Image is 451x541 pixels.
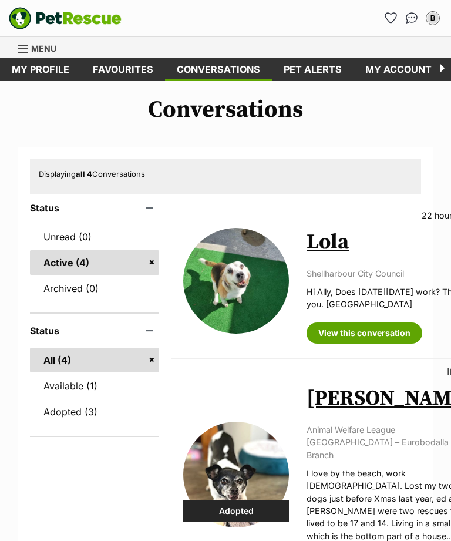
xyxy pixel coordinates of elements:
ul: Account quick links [381,9,442,28]
img: chat-41dd97257d64d25036548639549fe6c8038ab92f7586957e7f3b1b290dea8141.svg [406,12,418,24]
a: Menu [18,37,65,58]
span: Menu [31,43,56,53]
a: Unread (0) [30,224,159,249]
header: Status [30,325,159,336]
a: Available (1) [30,374,159,398]
header: Status [30,203,159,213]
span: Displaying Conversations [39,169,145,179]
a: Pet alerts [272,58,354,81]
div: B [427,12,439,24]
img: logo-e224e6f780fb5917bec1dbf3a21bbac754714ae5b6737aabdf751b685950b380.svg [9,7,122,29]
button: My account [423,9,442,28]
strong: all 4 [76,169,92,179]
a: All (4) [30,348,159,372]
div: Adopted [183,500,289,522]
a: Active (4) [30,250,159,275]
a: My account [354,58,443,81]
a: Favourites [381,9,400,28]
a: Conversations [402,9,421,28]
a: Archived (0) [30,276,159,301]
a: View this conversation [307,322,422,344]
img: Bernie [183,422,289,527]
a: conversations [165,58,272,81]
a: Adopted (3) [30,399,159,424]
a: Lola [307,229,349,256]
a: Favourites [81,58,165,81]
img: Lola [183,228,289,334]
a: PetRescue [9,7,122,29]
